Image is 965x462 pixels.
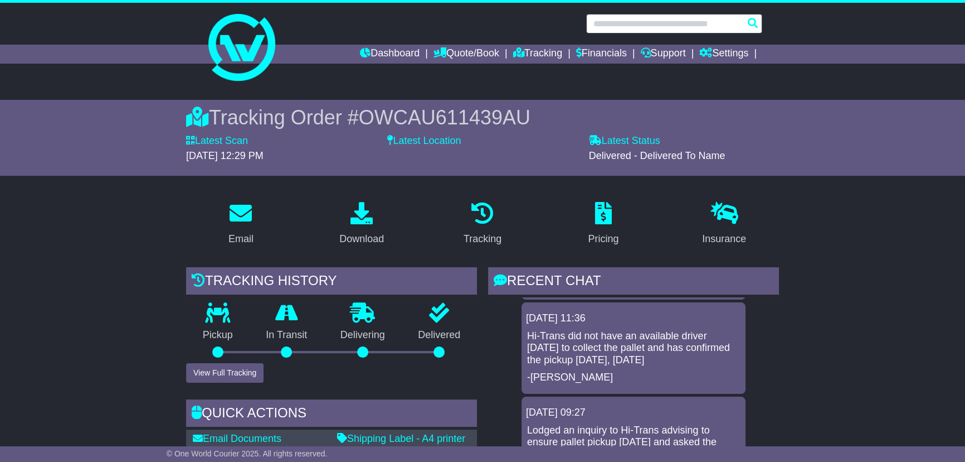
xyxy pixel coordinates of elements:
p: In Transit [250,329,324,341]
div: Download [339,232,384,247]
div: Pricing [588,232,618,247]
a: Dashboard [360,45,420,64]
a: Settings [699,45,748,64]
div: [DATE] 11:36 [526,312,741,325]
a: Quote/Book [433,45,499,64]
a: Pricing [581,198,626,251]
button: View Full Tracking [186,363,264,383]
div: RECENT CHAT [488,267,779,297]
p: Pickup [186,329,250,341]
a: Download [332,198,391,251]
div: Email [228,232,254,247]
label: Latest Status [589,135,660,147]
a: Email [221,198,261,251]
span: [DATE] 12:29 PM [186,150,264,161]
a: Support [641,45,686,64]
p: Lodged an inquiry to Hi-Trans advising to ensure pallet pickup [DATE] and asked the reason why th... [527,425,740,461]
div: [DATE] 09:27 [526,407,741,419]
p: -[PERSON_NAME] [527,372,740,384]
a: Financials [576,45,627,64]
label: Latest Location [387,135,461,147]
div: Tracking Order # [186,105,779,129]
div: Tracking history [186,267,477,297]
label: Latest Scan [186,135,248,147]
div: Tracking [464,232,501,247]
div: Quick Actions [186,400,477,430]
a: Shipping Label - A4 printer [337,433,465,444]
a: Insurance [695,198,753,251]
p: Hi-Trans did not have an available driver [DATE] to collect the pallet and has confirmed the pick... [527,330,740,367]
div: Insurance [702,232,746,247]
p: Delivering [324,329,402,341]
p: Delivered [402,329,477,341]
a: Email Documents [193,433,281,444]
span: Delivered - Delivered To Name [589,150,725,161]
a: Tracking [513,45,562,64]
span: © One World Courier 2025. All rights reserved. [167,449,328,458]
span: OWCAU611439AU [359,106,530,129]
a: Tracking [456,198,509,251]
